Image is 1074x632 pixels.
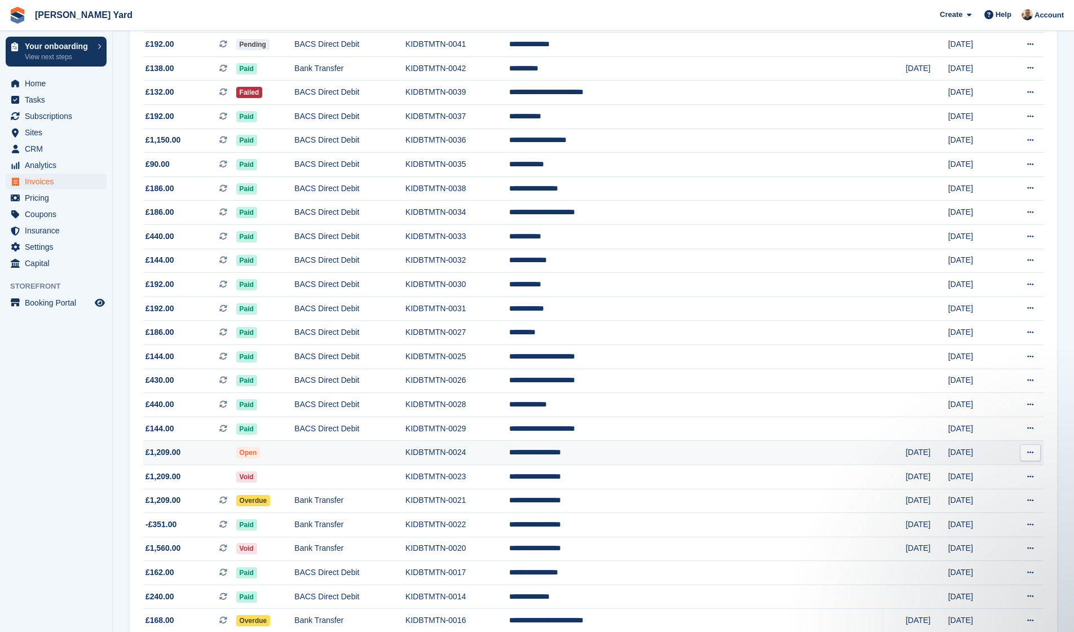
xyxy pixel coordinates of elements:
td: [DATE] [905,537,948,561]
a: [PERSON_NAME] Yard [30,6,137,24]
a: menu [6,141,107,157]
span: Coupons [25,206,92,222]
td: [DATE] [948,537,1004,561]
td: KIDBTMTN-0041 [405,33,509,57]
td: [DATE] [948,153,1004,177]
span: Pricing [25,190,92,206]
span: Booking Portal [25,295,92,311]
td: BACS Direct Debit [294,321,405,345]
span: Paid [236,303,257,315]
td: KIDBTMTN-0026 [405,369,509,393]
td: KIDBTMTN-0022 [405,513,509,537]
a: menu [6,108,107,124]
td: KIDBTMTN-0038 [405,176,509,201]
td: BACS Direct Debit [294,249,405,273]
td: [DATE] [948,201,1004,225]
span: Paid [236,567,257,578]
span: Open [236,447,260,458]
span: Home [25,76,92,91]
td: KIDBTMTN-0025 [405,344,509,369]
td: KIDBTMTN-0017 [405,561,509,585]
td: [DATE] [948,393,1004,417]
a: Your onboarding View next steps [6,37,107,67]
span: Storefront [10,281,112,292]
td: [DATE] [948,297,1004,321]
td: [DATE] [905,513,948,537]
td: BACS Direct Debit [294,33,405,57]
span: Insurance [25,223,92,238]
td: BACS Direct Debit [294,561,405,585]
td: [DATE] [948,56,1004,81]
span: £186.00 [145,326,174,338]
td: BACS Direct Debit [294,129,405,153]
td: KIDBTMTN-0036 [405,129,509,153]
td: BACS Direct Debit [294,224,405,249]
td: [DATE] [905,465,948,489]
a: menu [6,157,107,173]
td: KIDBTMTN-0039 [405,81,509,105]
a: menu [6,92,107,108]
td: [DATE] [948,561,1004,585]
td: Bank Transfer [294,537,405,561]
td: KIDBTMTN-0030 [405,273,509,297]
td: BACS Direct Debit [294,369,405,393]
a: menu [6,174,107,189]
td: KIDBTMTN-0032 [405,249,509,273]
td: KIDBTMTN-0033 [405,224,509,249]
span: £144.00 [145,254,174,266]
td: BACS Direct Debit [294,153,405,177]
span: Void [236,471,257,483]
span: Paid [236,111,257,122]
span: £1,209.00 [145,471,180,483]
p: View next steps [25,52,92,62]
span: £1,560.00 [145,542,180,554]
span: Paid [236,327,257,338]
td: BACS Direct Debit [294,417,405,441]
span: £186.00 [145,206,174,218]
span: Paid [236,279,257,290]
span: Paid [236,375,257,386]
span: Tasks [25,92,92,108]
span: Pending [236,39,269,50]
span: Paid [236,399,257,410]
span: CRM [25,141,92,157]
td: [DATE] [948,224,1004,249]
img: stora-icon-8386f47178a22dfd0bd8f6a31ec36ba5ce8667c1dd55bd0f319d3a0aa187defe.svg [9,7,26,24]
td: KIDBTMTN-0042 [405,56,509,81]
td: KIDBTMTN-0027 [405,321,509,345]
span: £440.00 [145,231,174,242]
a: menu [6,125,107,140]
td: KIDBTMTN-0037 [405,105,509,129]
span: Paid [236,183,257,195]
span: Invoices [25,174,92,189]
td: KIDBTMTN-0024 [405,441,509,465]
span: £1,150.00 [145,134,180,146]
td: [DATE] [948,344,1004,369]
td: BACS Direct Debit [294,297,405,321]
td: [DATE] [948,105,1004,129]
span: £138.00 [145,63,174,74]
td: BACS Direct Debit [294,81,405,105]
td: KIDBTMTN-0035 [405,153,509,177]
td: [DATE] [948,369,1004,393]
img: Si Allen [1022,9,1033,20]
td: BACS Direct Debit [294,176,405,201]
a: menu [6,239,107,255]
span: Sites [25,125,92,140]
td: [DATE] [948,176,1004,201]
span: Capital [25,255,92,271]
td: KIDBTMTN-0034 [405,201,509,225]
td: BACS Direct Debit [294,585,405,609]
a: menu [6,190,107,206]
td: BACS Direct Debit [294,344,405,369]
span: Paid [236,207,257,218]
span: £192.00 [145,38,174,50]
td: BACS Direct Debit [294,393,405,417]
span: Create [940,9,962,20]
td: KIDBTMTN-0023 [405,465,509,489]
p: Your onboarding [25,42,92,50]
span: Subscriptions [25,108,92,124]
td: [DATE] [948,489,1004,513]
span: Paid [236,231,257,242]
td: KIDBTMTN-0014 [405,585,509,609]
